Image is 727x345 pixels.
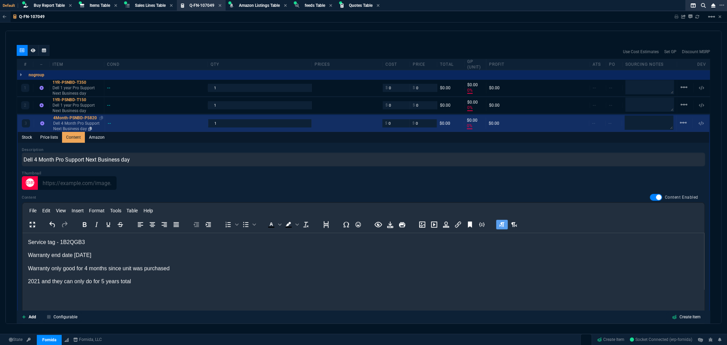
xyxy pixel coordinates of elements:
[22,171,42,176] label: Thumbnail
[467,82,483,88] p: $0.00
[496,220,508,229] button: Left to right
[312,62,383,67] div: prices
[283,220,300,229] div: Background color Black
[29,314,36,320] p: Add
[284,3,287,9] nx-icon: Close Tab
[720,2,724,9] nx-icon: Open New Tab
[452,220,464,229] button: Insert/edit link
[486,62,590,67] div: Profit
[17,62,33,67] div: #
[467,100,483,105] p: $0.00
[47,220,58,229] button: Undo
[218,3,222,9] nx-icon: Close Tab
[489,103,587,108] div: $0.00
[239,3,280,8] span: Amazon Listings Table
[440,220,452,229] button: Insert template
[680,101,688,109] mat-icon: Example home icon
[383,62,410,67] div: cost
[107,103,117,108] div: --
[89,208,105,213] span: Format
[110,208,121,213] span: Tools
[143,208,153,213] span: Help
[665,195,698,200] span: Content Enabled
[682,49,710,55] a: Discount MSRP
[413,85,415,91] span: $
[33,62,50,67] div: --
[410,62,437,67] div: price
[29,72,44,78] p: nogroup
[56,208,66,213] span: View
[53,115,102,121] div: 4Month-PSNBD-P5820
[103,220,114,229] button: Underline
[489,85,587,91] div: $0.00
[18,132,36,143] a: Stock
[52,85,101,96] p: Dell 1 year Pro Support Next Business day
[71,337,104,343] a: msbcCompanyName
[373,220,384,229] button: Preview
[72,208,84,213] span: Insert
[266,220,283,229] div: Text color Black
[305,3,325,8] span: feeds Table
[158,220,170,229] button: Align right
[667,313,706,321] a: Create Item
[22,195,36,200] label: Content
[440,85,461,91] div: $0.00
[593,103,596,108] span: --
[630,337,693,342] span: Socket Connected (erp-fornida)
[385,85,388,91] span: $
[416,220,428,229] button: Insert/edit image
[27,220,38,229] button: Fullscreen
[7,337,25,343] a: Global State
[688,1,698,10] nx-icon: Split Panels
[606,62,623,67] div: PO
[609,103,612,108] span: --
[79,220,90,229] button: Bold
[108,121,118,126] div: --
[40,103,44,108] nx-icon: Item not found in Business Central. The quote is still valid.
[428,220,440,229] button: Insert/edit media
[24,103,26,108] p: 2
[440,121,461,126] div: $0.00
[396,220,408,229] button: Print
[630,337,693,343] a: 5nE2CjMn1wlKfMRpAAAN
[22,233,705,329] iframe: Rich Text Area
[664,49,677,55] a: Set GP
[3,14,6,19] nx-icon: Back to Table
[467,88,473,94] p: 0%
[608,121,612,126] span: --
[465,59,486,70] div: GP (unit)
[437,62,465,67] div: Total
[467,105,473,111] p: 0%
[22,148,43,152] label: Description
[595,335,627,345] a: Create Item
[223,220,240,229] div: Numbered list
[508,220,520,229] button: Right to left
[59,220,70,229] button: Redo
[115,220,126,229] button: Strikethrough
[240,220,257,229] div: Bullet list
[467,123,472,129] p: 0%
[680,83,688,91] mat-icon: Example home icon
[126,208,138,213] span: Table
[592,121,595,126] span: --
[69,3,72,9] nx-icon: Close Tab
[384,220,396,229] button: Save
[29,208,36,213] span: File
[352,220,364,229] button: Emojis
[3,3,18,8] span: Default
[135,3,166,8] span: Sales Lines Table
[42,208,50,213] span: Edit
[718,14,722,19] a: Hide Workbench
[385,103,388,108] span: $
[476,220,488,229] button: Insert/edit code sample
[24,85,26,91] p: 1
[25,337,33,343] a: API TOKEN
[104,62,208,67] div: cond
[191,220,202,229] button: Decrease indent
[440,103,461,108] div: $0.00
[170,220,182,229] button: Justify
[36,132,62,143] a: Price lists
